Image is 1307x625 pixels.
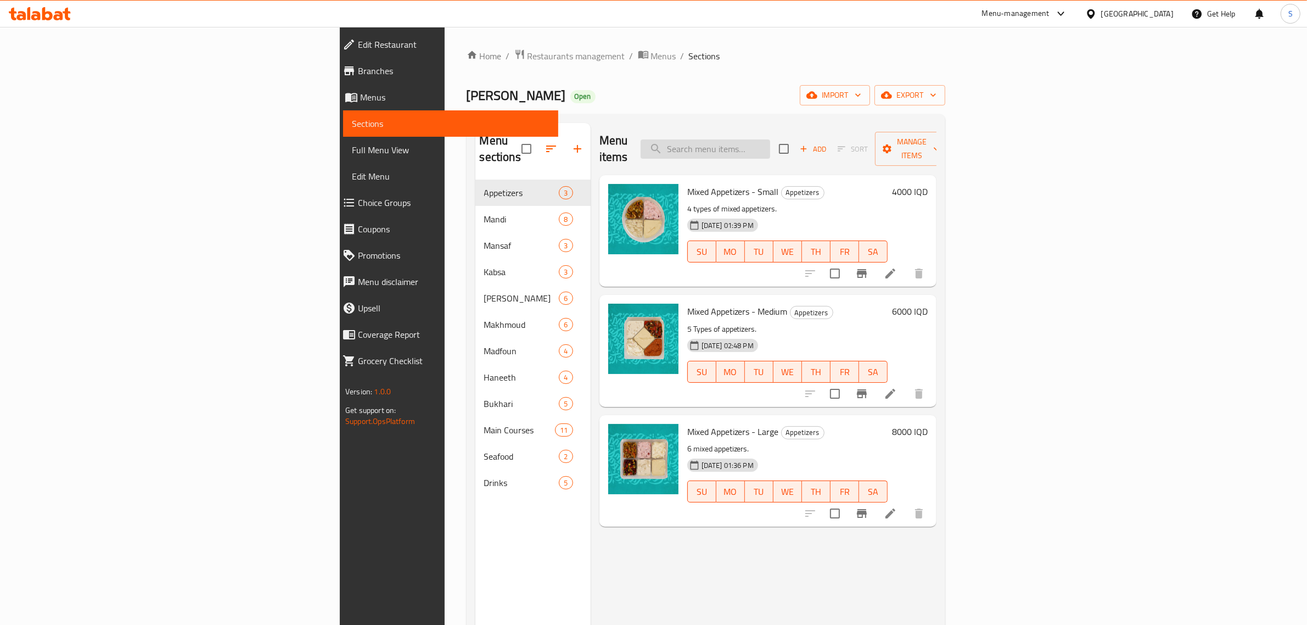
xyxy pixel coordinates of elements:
[859,241,888,263] button: SA
[778,364,798,380] span: WE
[358,222,549,236] span: Coupons
[467,83,566,108] span: [PERSON_NAME]
[831,481,859,503] button: FR
[716,241,745,263] button: MO
[773,361,802,383] button: WE
[358,275,549,288] span: Menu disclaimer
[343,110,558,137] a: Sections
[795,141,831,158] span: Add item
[781,426,824,439] div: Appetizers
[687,481,716,503] button: SU
[608,304,678,374] img: Mixed Appetizers - Medium
[849,260,875,287] button: Branch-specific-item
[358,196,549,209] span: Choice Groups
[749,364,769,380] span: TU
[515,137,538,160] span: Select all sections
[475,470,591,496] div: Drinks5
[697,220,758,231] span: [DATE] 01:39 PM
[831,141,875,158] span: Select section first
[559,188,572,198] span: 3
[528,49,625,63] span: Restaurants management
[884,507,897,520] a: Edit menu item
[835,484,855,500] span: FR
[475,285,591,311] div: [PERSON_NAME]6
[475,259,591,285] div: Kabsa3
[559,344,573,358] div: items
[475,417,591,443] div: Main Courses11
[782,186,824,199] span: Appetizers
[806,364,826,380] span: TH
[982,7,1050,20] div: Menu-management
[681,49,685,63] li: /
[716,481,745,503] button: MO
[559,371,573,384] div: items
[352,170,549,183] span: Edit Menu
[334,58,558,84] a: Branches
[484,213,559,226] span: Mandi
[883,88,936,102] span: export
[484,423,556,437] span: Main Courses
[831,361,859,383] button: FR
[345,403,396,417] span: Get support on:
[772,137,795,160] span: Select section
[484,239,559,252] div: Mansaf
[608,184,678,254] img: Mixed Appetizers - Small
[475,180,591,206] div: Appetizers3
[638,49,676,63] a: Menus
[892,424,928,439] h6: 8000 IQD
[345,414,415,428] a: Support.OpsPlatform
[641,139,770,159] input: search
[884,267,897,280] a: Edit menu item
[906,260,932,287] button: delete
[475,338,591,364] div: Madfoun4
[559,478,572,488] span: 5
[782,426,824,439] span: Appetizers
[599,132,628,165] h2: Menu items
[802,481,831,503] button: TH
[721,484,741,500] span: MO
[559,293,572,304] span: 6
[559,292,573,305] div: items
[835,364,855,380] span: FR
[343,137,558,163] a: Full Menu View
[358,249,549,262] span: Promotions
[1288,8,1293,20] span: S
[559,239,573,252] div: items
[475,206,591,232] div: Mandi8
[823,502,846,525] span: Select to update
[809,88,861,102] span: import
[475,232,591,259] div: Mansaf3
[358,38,549,51] span: Edit Restaurant
[806,484,826,500] span: TH
[484,344,559,358] div: Madfoun
[358,64,549,77] span: Branches
[559,320,572,330] span: 6
[570,92,596,101] span: Open
[475,311,591,338] div: Makhmoud6
[687,241,716,263] button: SU
[475,390,591,417] div: Bukhari5
[687,202,888,216] p: 4 types of mixed appetizers.
[475,443,591,470] div: Seafood2
[484,186,559,199] span: Appetizers
[781,186,824,199] div: Appetizers
[484,292,559,305] span: [PERSON_NAME]
[721,364,741,380] span: MO
[559,372,572,383] span: 4
[484,265,559,278] span: Kabsa
[859,361,888,383] button: SA
[475,364,591,390] div: Haneeth4
[484,397,559,410] div: Bukhari
[358,302,549,315] span: Upsell
[687,303,788,320] span: Mixed Appetizers - Medium
[749,244,769,260] span: TU
[559,399,572,409] span: 5
[343,163,558,189] a: Edit Menu
[559,397,573,410] div: items
[687,442,888,456] p: 6 mixed appetizers.
[484,318,559,331] span: Makhmoud
[334,321,558,348] a: Coverage Report
[692,484,712,500] span: SU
